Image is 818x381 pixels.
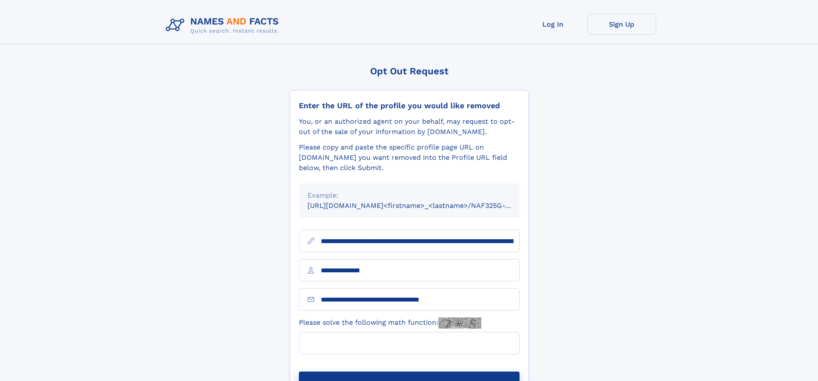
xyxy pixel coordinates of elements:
[290,66,529,76] div: Opt Out Request
[162,14,286,37] img: Logo Names and Facts
[299,142,520,173] div: Please copy and paste the specific profile page URL on [DOMAIN_NAME] you want removed into the Pr...
[519,14,587,35] a: Log In
[587,14,656,35] a: Sign Up
[307,190,511,201] div: Example:
[299,116,520,137] div: You, or an authorized agent on your behalf, may request to opt-out of the sale of your informatio...
[299,317,481,329] label: Please solve the following math function:
[299,101,520,110] div: Enter the URL of the profile you would like removed
[307,201,536,210] small: [URL][DOMAIN_NAME]<firstname>_<lastname>/NAF325G-xxxxxxxx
